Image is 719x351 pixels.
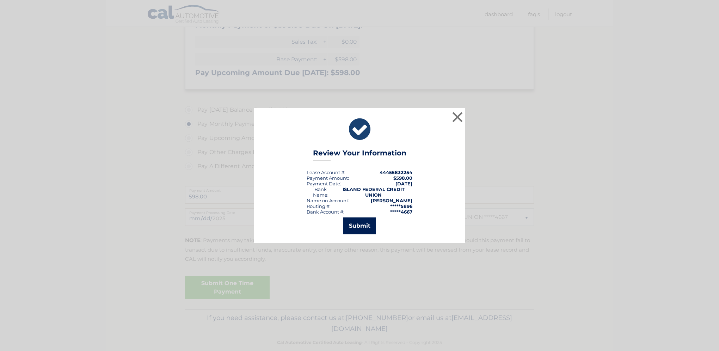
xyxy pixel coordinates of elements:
[380,170,412,175] strong: 44455832254
[307,198,349,203] div: Name on Account:
[307,209,344,215] div: Bank Account #:
[343,186,405,198] strong: ISLAND FEDERAL CREDIT UNION
[307,203,331,209] div: Routing #:
[395,181,412,186] span: [DATE]
[307,181,340,186] span: Payment Date
[307,170,345,175] div: Lease Account #:
[307,186,335,198] div: Bank Name:
[307,181,341,186] div: :
[450,110,465,124] button: ×
[313,149,406,161] h3: Review Your Information
[371,198,412,203] strong: [PERSON_NAME]
[307,175,349,181] div: Payment Amount:
[343,217,376,234] button: Submit
[393,175,412,181] span: $598.00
